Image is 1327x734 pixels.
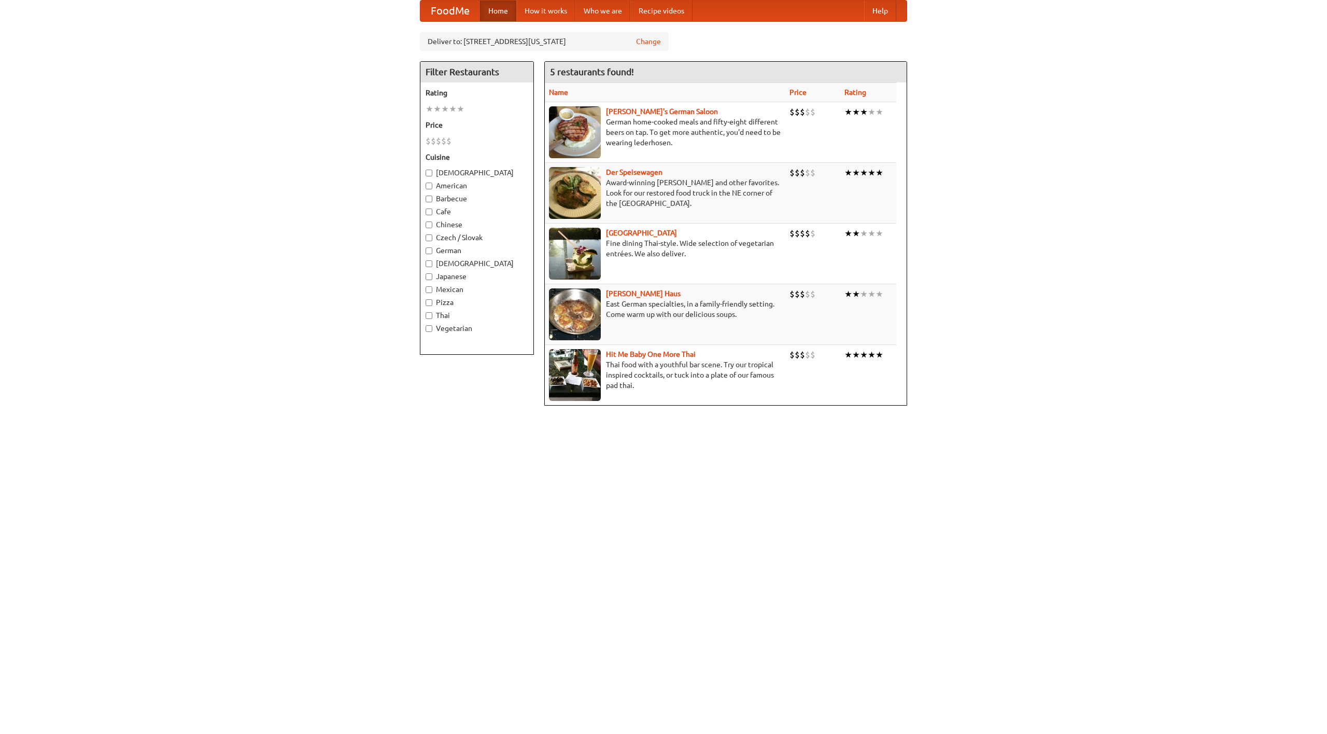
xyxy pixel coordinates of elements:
h4: Filter Restaurants [420,62,533,82]
img: esthers.jpg [549,106,601,158]
label: [DEMOGRAPHIC_DATA] [426,168,528,178]
a: Price [789,88,807,96]
label: Pizza [426,297,528,308]
li: ★ [860,167,868,178]
li: ★ [852,228,860,239]
label: Japanese [426,271,528,282]
input: Chinese [426,221,432,228]
a: Who we are [575,1,630,21]
li: $ [810,106,815,118]
li: ★ [860,106,868,118]
li: ★ [852,288,860,300]
label: [DEMOGRAPHIC_DATA] [426,258,528,269]
a: Rating [844,88,866,96]
li: $ [800,349,805,361]
li: ★ [457,103,464,115]
li: $ [446,135,451,147]
li: $ [795,106,800,118]
li: $ [800,106,805,118]
input: Vegetarian [426,325,432,332]
input: Thai [426,312,432,319]
a: [PERSON_NAME]'s German Saloon [606,107,718,116]
label: American [426,181,528,191]
a: How it works [516,1,575,21]
li: $ [789,167,795,178]
a: Help [864,1,896,21]
li: $ [810,167,815,178]
li: ★ [441,103,449,115]
input: [DEMOGRAPHIC_DATA] [426,170,432,176]
li: $ [805,167,810,178]
label: Barbecue [426,193,528,204]
li: ★ [852,349,860,361]
li: ★ [868,106,876,118]
li: $ [789,106,795,118]
p: Thai food with a youthful bar scene. Try our tropical inspired cocktails, or tuck into a plate of... [549,359,781,391]
li: ★ [860,228,868,239]
li: $ [789,288,795,300]
li: $ [441,135,446,147]
li: $ [426,135,431,147]
li: ★ [876,349,883,361]
a: Name [549,88,568,96]
li: $ [789,349,795,361]
p: Award-winning [PERSON_NAME] and other favorites. Look for our restored food truck in the NE corne... [549,177,781,209]
li: ★ [433,103,441,115]
li: ★ [860,349,868,361]
li: $ [805,288,810,300]
h5: Cuisine [426,152,528,162]
li: $ [795,167,800,178]
input: Czech / Slovak [426,234,432,241]
img: speisewagen.jpg [549,167,601,219]
li: ★ [844,288,852,300]
label: Thai [426,310,528,321]
li: $ [795,349,800,361]
li: ★ [426,103,433,115]
input: Mexican [426,286,432,293]
li: $ [789,228,795,239]
li: ★ [844,167,852,178]
label: Vegetarian [426,323,528,334]
a: [PERSON_NAME] Haus [606,289,681,298]
input: German [426,247,432,254]
li: $ [800,288,805,300]
li: ★ [868,288,876,300]
img: satay.jpg [549,228,601,280]
li: $ [810,288,815,300]
li: $ [795,288,800,300]
li: ★ [868,349,876,361]
li: ★ [449,103,457,115]
input: American [426,183,432,189]
label: Czech / Slovak [426,232,528,243]
a: [GEOGRAPHIC_DATA] [606,229,677,237]
li: ★ [868,228,876,239]
input: Japanese [426,273,432,280]
li: $ [431,135,436,147]
li: ★ [876,167,883,178]
a: Der Speisewagen [606,168,662,176]
li: ★ [876,228,883,239]
input: [DEMOGRAPHIC_DATA] [426,260,432,267]
p: East German specialties, in a family-friendly setting. Come warm up with our delicious soups. [549,299,781,320]
li: $ [800,167,805,178]
input: Cafe [426,209,432,215]
li: $ [795,228,800,239]
li: ★ [860,288,868,300]
li: $ [800,228,805,239]
label: German [426,245,528,256]
div: Deliver to: [STREET_ADDRESS][US_STATE] [420,32,669,51]
li: ★ [868,167,876,178]
li: $ [436,135,441,147]
input: Pizza [426,299,432,306]
li: $ [810,349,815,361]
label: Mexican [426,284,528,295]
li: $ [810,228,815,239]
img: kohlhaus.jpg [549,288,601,340]
a: Recipe videos [630,1,693,21]
li: ★ [852,167,860,178]
label: Chinese [426,219,528,230]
